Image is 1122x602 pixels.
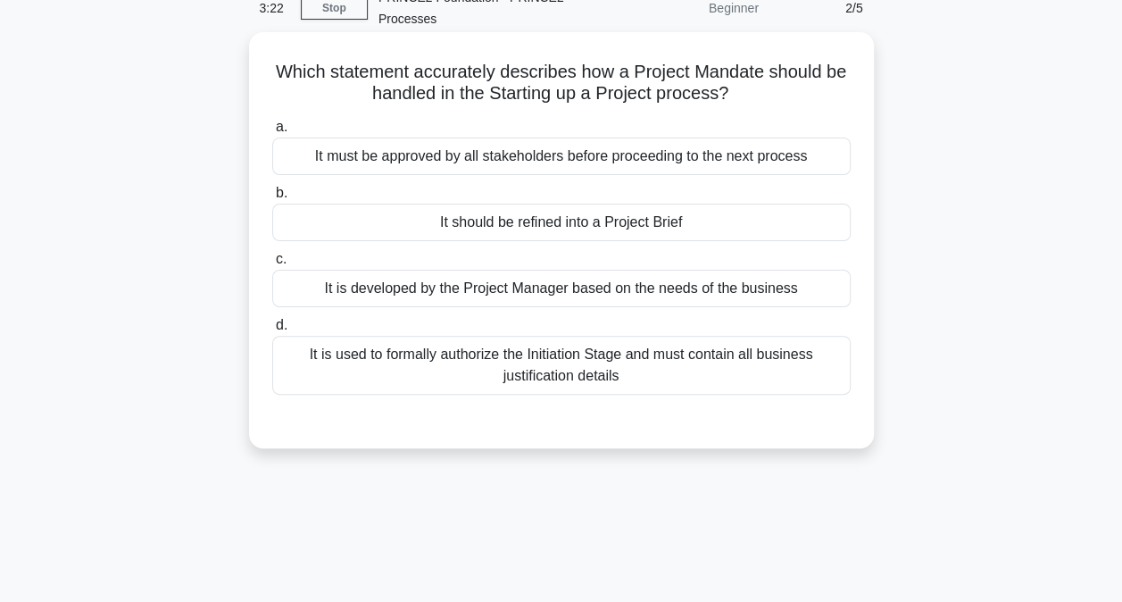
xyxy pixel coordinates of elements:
span: d. [276,317,287,332]
h5: Which statement accurately describes how a Project Mandate should be handled in the Starting up a... [270,61,852,105]
span: b. [276,185,287,200]
div: It must be approved by all stakeholders before proceeding to the next process [272,138,851,175]
div: It is developed by the Project Manager based on the needs of the business [272,270,851,307]
span: c. [276,251,287,266]
div: It should be refined into a Project Brief [272,204,851,241]
span: a. [276,119,287,134]
div: It is used to formally authorize the Initiation Stage and must contain all business justification... [272,336,851,395]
